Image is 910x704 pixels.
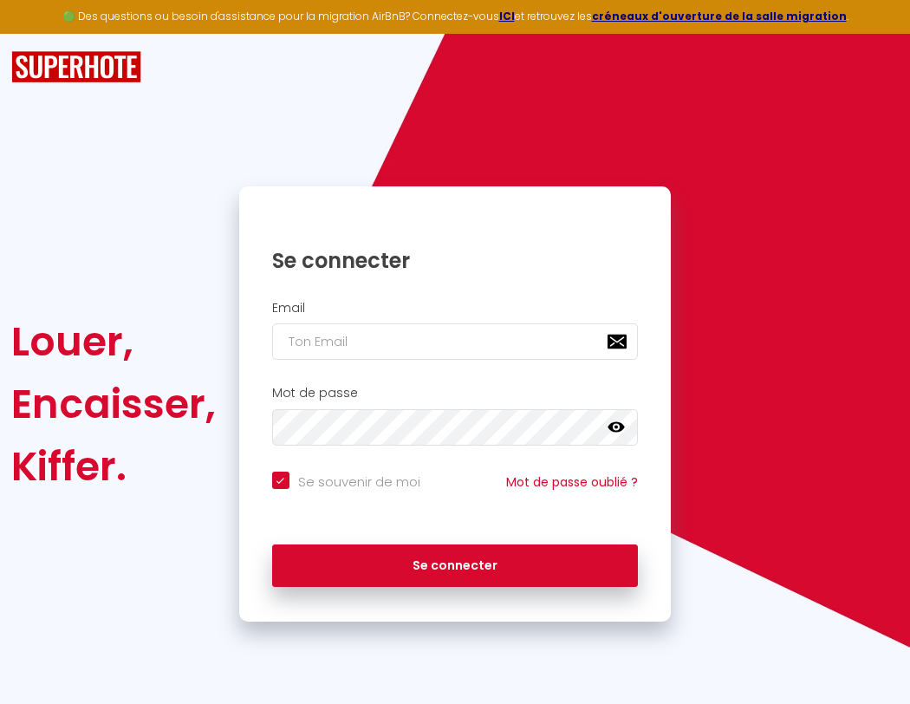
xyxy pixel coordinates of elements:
[506,473,638,491] a: Mot de passe oublié ?
[11,435,216,498] div: Kiffer.
[499,9,515,23] a: ICI
[272,323,639,360] input: Ton Email
[11,373,216,435] div: Encaisser,
[11,51,141,83] img: SuperHote logo
[11,310,216,373] div: Louer,
[272,544,639,588] button: Se connecter
[272,247,639,274] h1: Se connecter
[272,301,639,316] h2: Email
[592,9,847,23] a: créneaux d'ouverture de la salle migration
[272,386,639,401] h2: Mot de passe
